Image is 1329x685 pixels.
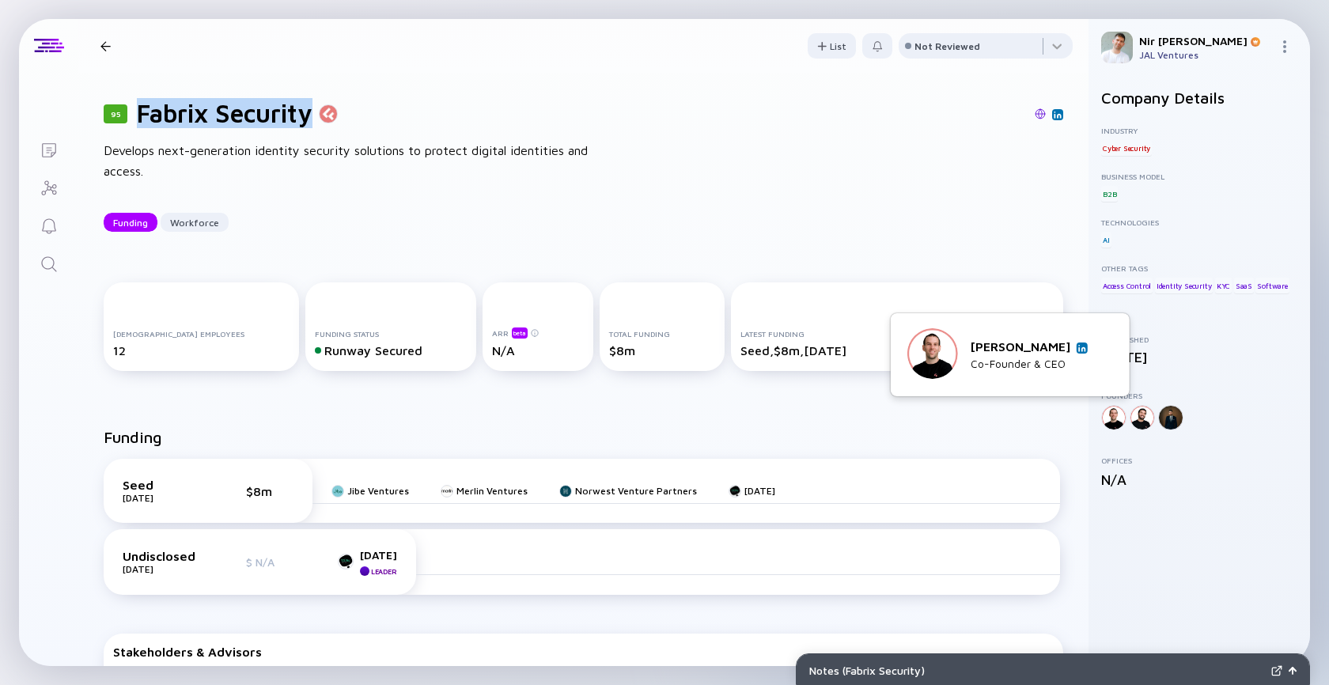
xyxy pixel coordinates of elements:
img: Fabrix Security Website [1035,108,1046,119]
div: Merlin Ventures [456,485,528,497]
div: [DEMOGRAPHIC_DATA] Employees [113,329,290,339]
div: [DATE] [744,485,775,497]
div: [DATE] [123,563,202,575]
div: [DATE] [1101,349,1297,365]
div: Co-Founder & CEO [971,357,1088,370]
div: B2B [1101,186,1118,202]
div: Access Control [1101,278,1153,293]
img: Open Notes [1289,667,1297,675]
div: [DATE] [123,492,202,504]
h2: Company Details [1101,89,1297,107]
button: Funding [104,213,157,232]
img: Expand Notes [1271,665,1282,676]
img: Raz Rotenberg picture [907,328,958,379]
div: Seed, $8m, [DATE] [740,343,1054,358]
div: Not Reviewed [914,40,980,52]
a: Lists [19,130,78,168]
div: beta [512,327,528,339]
h2: Funding [104,428,162,446]
div: Seed [123,478,202,492]
a: Reminders [19,206,78,244]
a: Jibe Ventures [331,485,409,497]
button: List [808,33,856,59]
div: $8m [609,343,715,358]
button: Workforce [161,213,229,232]
a: Norwest Venture Partners [559,485,697,497]
img: Fabrix Security Linkedin Page [1054,111,1062,119]
div: Latest Funding [740,329,1054,339]
a: Investor Map [19,168,78,206]
div: Funding [104,210,157,235]
div: Business Model [1101,172,1297,181]
div: Norwest Venture Partners [575,485,697,497]
div: ARR [492,327,584,339]
div: SaaS [1234,278,1254,293]
div: [DATE] [360,548,397,562]
div: [PERSON_NAME] [971,339,1088,354]
div: 95 [104,104,127,123]
div: 12 [113,343,290,358]
a: [DATE] [729,485,775,497]
div: Nir [PERSON_NAME] [1139,34,1272,47]
div: N/A [492,343,584,358]
div: Notes ( Fabrix Security ) [809,664,1265,677]
h1: Fabrix Security [137,98,312,128]
div: $8m [246,484,293,498]
a: Search [19,244,78,282]
div: AI [1101,232,1111,248]
div: Funding Status [315,329,468,339]
div: Develops next-generation identity security solutions to protect digital identities and access. [104,141,610,181]
img: Nir Profile Picture [1101,32,1133,63]
img: Raz Rotenberg Linkedin Profile [1078,344,1086,352]
div: Other Tags [1101,263,1297,273]
div: Undisclosed [123,549,202,563]
div: Total Funding [609,329,715,339]
div: KYC [1215,278,1232,293]
div: List [808,34,856,59]
div: Jibe Ventures [347,485,409,497]
div: Founders [1101,391,1297,400]
div: Established [1101,335,1297,344]
div: Identity Security [1155,278,1214,293]
div: Leader [371,567,396,576]
div: Cyber Security [1101,140,1152,156]
div: $ N/A [246,555,293,569]
a: [DATE]Leader [338,548,397,576]
div: Software [1255,278,1289,293]
div: Workforce [161,210,229,235]
div: N/A [1101,471,1297,488]
a: Merlin Ventures [441,485,528,497]
div: JAL Ventures [1139,49,1272,61]
div: Technologies [1101,218,1297,227]
div: Industry [1101,126,1297,135]
img: Menu [1278,40,1291,53]
div: Stakeholders & Advisors [113,645,1054,659]
div: Runway Secured [315,343,468,358]
div: Offices [1101,456,1297,465]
